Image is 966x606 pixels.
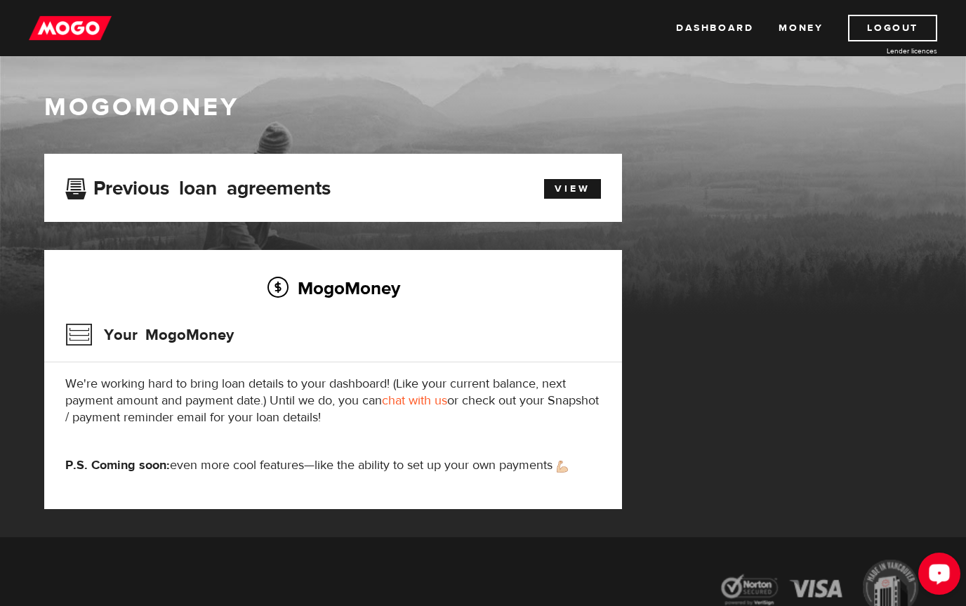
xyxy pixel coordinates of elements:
[907,547,966,606] iframe: LiveChat chat widget
[382,393,447,409] a: chat with us
[557,461,568,473] img: strong arm emoji
[544,179,601,199] a: View
[65,457,601,474] p: even more cool features—like the ability to set up your own payments
[65,273,601,303] h2: MogoMoney
[29,15,112,41] img: mogo_logo-11ee424be714fa7cbb0f0f49df9e16ec.png
[65,457,170,473] strong: P.S. Coming soon:
[65,317,234,353] h3: Your MogoMoney
[779,15,823,41] a: Money
[65,177,331,195] h3: Previous loan agreements
[65,376,601,426] p: We're working hard to bring loan details to your dashboard! (Like your current balance, next paym...
[848,15,937,41] a: Logout
[676,15,753,41] a: Dashboard
[44,93,922,122] h1: MogoMoney
[832,46,937,56] a: Lender licences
